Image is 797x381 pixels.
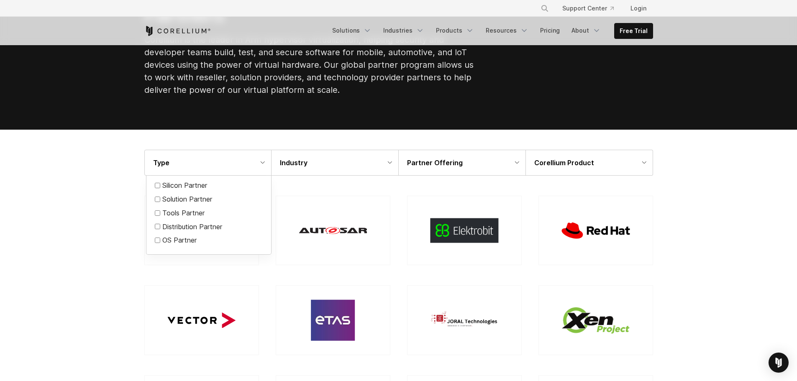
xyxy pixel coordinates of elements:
strong: Corellium Product [534,159,594,167]
label: Tools Partner [162,208,205,218]
label: Silicon Partner [162,181,207,190]
strong: Type [153,159,169,167]
label: OS Partner [162,235,197,245]
div: Open Intercom Messenger [769,353,789,373]
label: Distribution Partner [162,222,222,232]
strong: Industry [280,159,308,167]
label: Solution Partner [162,194,212,204]
strong: Partner Offering [407,159,463,167]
